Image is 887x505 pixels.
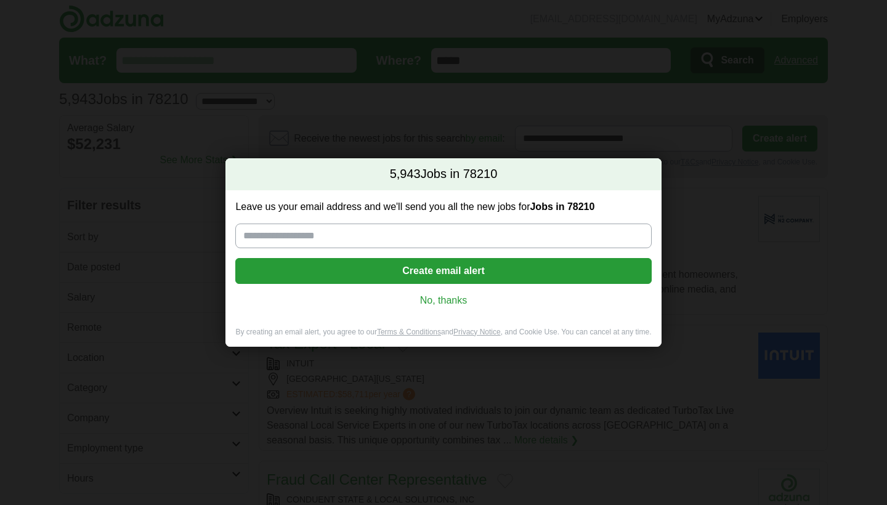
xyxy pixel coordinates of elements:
[453,328,501,336] a: Privacy Notice
[225,158,661,190] h2: Jobs in 78210
[245,294,641,307] a: No, thanks
[225,327,661,347] div: By creating an email alert, you agree to our and , and Cookie Use. You can cancel at any time.
[377,328,441,336] a: Terms & Conditions
[235,258,651,284] button: Create email alert
[530,201,594,212] strong: Jobs in 78210
[390,166,421,183] span: 5,943
[235,200,651,214] label: Leave us your email address and we'll send you all the new jobs for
